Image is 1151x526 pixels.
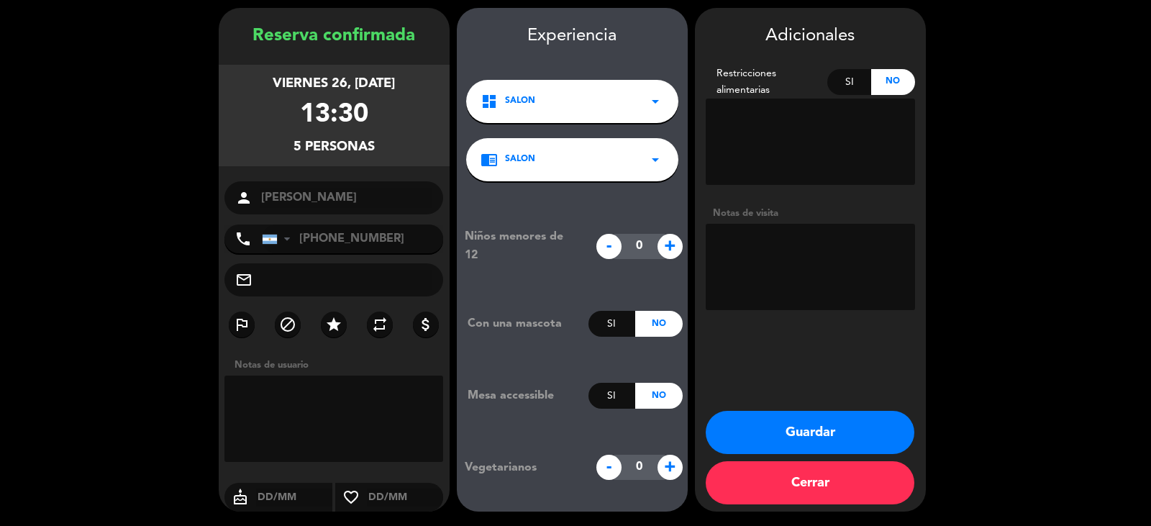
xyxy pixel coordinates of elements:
span: + [658,455,683,480]
span: SALON [505,94,535,109]
div: Experiencia [457,22,688,50]
i: outlined_flag [233,316,250,333]
div: Mesa accessible [457,386,588,405]
input: DD/MM [367,489,444,507]
div: 5 personas [294,137,375,158]
span: + [658,234,683,259]
button: Cerrar [706,461,914,504]
i: favorite_border [335,489,367,506]
i: phone [235,230,252,248]
span: - [596,234,622,259]
div: No [635,383,682,409]
i: arrow_drop_down [647,151,664,168]
i: block [279,316,296,333]
i: dashboard [481,93,498,110]
div: Notas de visita [706,206,915,221]
i: arrow_drop_down [647,93,664,110]
i: mail_outline [235,271,253,289]
div: 13:30 [300,94,368,137]
div: No [871,69,915,95]
div: Reserva confirmada [219,22,450,50]
div: No [635,311,682,337]
div: Niños menores de 12 [454,227,588,265]
div: Argentina: +54 [263,225,296,253]
i: person [235,189,253,207]
i: attach_money [417,316,435,333]
button: Guardar [706,411,914,454]
div: viernes 26, [DATE] [273,73,395,94]
div: Si [588,311,635,337]
div: Con una mascota [457,314,588,333]
div: Restricciones alimentarias [706,65,828,99]
div: Si [588,383,635,409]
i: chrome_reader_mode [481,151,498,168]
div: Notas de usuario [227,358,450,373]
input: DD/MM [256,489,333,507]
div: Adicionales [706,22,915,50]
i: cake [224,489,256,506]
div: Vegetarianos [454,458,588,477]
div: Si [827,69,871,95]
i: star [325,316,342,333]
span: - [596,455,622,480]
span: SALON [505,153,535,167]
i: repeat [371,316,388,333]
